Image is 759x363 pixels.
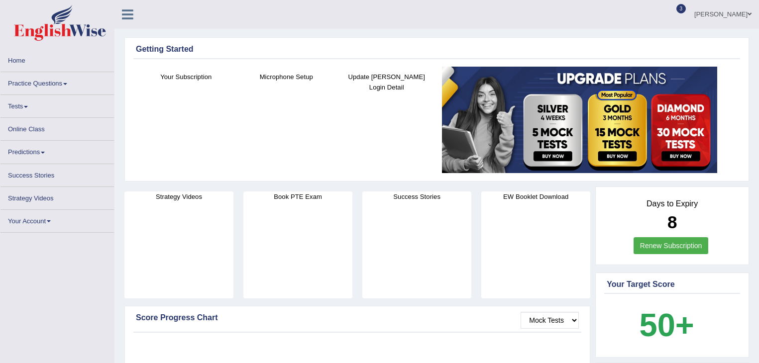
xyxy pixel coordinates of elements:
[141,72,231,82] h4: Your Subscription
[607,278,738,290] div: Your Target Score
[136,312,579,324] div: Score Progress Chart
[0,118,114,137] a: Online Class
[0,141,114,160] a: Predictions
[136,43,738,55] div: Getting Started
[0,210,114,229] a: Your Account
[667,212,677,232] b: 8
[341,72,432,92] h4: Update [PERSON_NAME] Login Detail
[0,49,114,69] a: Home
[0,164,114,183] a: Success Stories
[0,72,114,91] a: Practice Questions
[676,4,686,13] span: 3
[634,237,709,254] a: Renew Subscription
[442,67,717,173] img: small5.jpg
[243,191,352,202] h4: Book PTE Exam
[124,191,233,202] h4: Strategy Videos
[362,191,471,202] h4: Success Stories
[0,187,114,206] a: Strategy Videos
[481,191,590,202] h4: EW Booklet Download
[640,307,694,343] b: 50+
[0,95,114,114] a: Tests
[241,72,332,82] h4: Microphone Setup
[607,199,738,208] h4: Days to Expiry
